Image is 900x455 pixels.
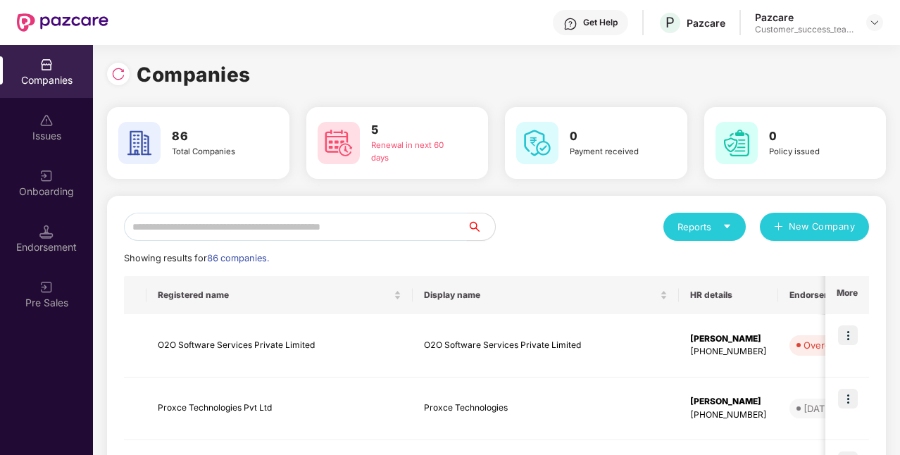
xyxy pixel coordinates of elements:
th: HR details [679,276,778,314]
div: Total Companies [172,146,260,158]
div: Renewal in next 60 days [371,139,459,165]
div: Reports [677,220,732,234]
h3: 5 [371,121,459,139]
img: svg+xml;base64,PHN2ZyBpZD0iQ29tcGFuaWVzIiB4bWxucz0iaHR0cDovL3d3dy53My5vcmcvMjAwMC9zdmciIHdpZHRoPS... [39,58,54,72]
td: O2O Software Services Private Limited [146,314,413,378]
img: svg+xml;base64,PHN2ZyB3aWR0aD0iMjAiIGhlaWdodD0iMjAiIHZpZXdCb3g9IjAgMCAyMCAyMCIgZmlsbD0ibm9uZSIgeG... [39,169,54,183]
h1: Companies [137,59,251,90]
button: search [466,213,496,241]
th: Display name [413,276,679,314]
img: svg+xml;base64,PHN2ZyBpZD0iSXNzdWVzX2Rpc2FibGVkIiB4bWxucz0iaHR0cDovL3d3dy53My5vcmcvMjAwMC9zdmciIH... [39,113,54,127]
div: Get Help [583,17,618,28]
span: Endorsements [789,289,870,301]
button: plusNew Company [760,213,869,241]
th: Registered name [146,276,413,314]
td: Proxce Technologies [413,378,679,441]
span: caret-down [723,222,732,231]
h3: 0 [769,127,857,146]
span: New Company [789,220,856,234]
img: New Pazcare Logo [17,13,108,32]
div: Payment received [570,146,658,158]
img: svg+xml;base64,PHN2ZyB3aWR0aD0iMTQuNSIgaGVpZ2h0PSIxNC41IiB2aWV3Qm94PSIwIDAgMTYgMTYiIGZpbGw9Im5vbm... [39,225,54,239]
h3: 86 [172,127,260,146]
img: svg+xml;base64,PHN2ZyBpZD0iUmVsb2FkLTMyeDMyIiB4bWxucz0iaHR0cDovL3d3dy53My5vcmcvMjAwMC9zdmciIHdpZH... [111,67,125,81]
td: Proxce Technologies Pvt Ltd [146,378,413,441]
span: Showing results for [124,253,269,263]
img: svg+xml;base64,PHN2ZyBpZD0iSGVscC0zMngzMiIgeG1sbnM9Imh0dHA6Ly93d3cudzMub3JnLzIwMDAvc3ZnIiB3aWR0aD... [563,17,577,31]
span: 86 companies. [207,253,269,263]
h3: 0 [570,127,658,146]
span: search [466,221,495,232]
div: Customer_success_team_lead [755,24,854,35]
div: [PERSON_NAME] [690,332,767,346]
div: Pazcare [687,16,725,30]
span: plus [774,222,783,233]
div: Policy issued [769,146,857,158]
img: icon [838,325,858,345]
div: Pazcare [755,11,854,24]
img: svg+xml;base64,PHN2ZyB4bWxucz0iaHR0cDovL3d3dy53My5vcmcvMjAwMC9zdmciIHdpZHRoPSI2MCIgaGVpZ2h0PSI2MC... [715,122,758,164]
span: Registered name [158,289,391,301]
div: [DATE] [804,401,834,416]
th: More [825,276,869,314]
div: [PHONE_NUMBER] [690,345,767,359]
div: [PHONE_NUMBER] [690,409,767,422]
div: Overdue - 197d [804,338,874,352]
img: svg+xml;base64,PHN2ZyBpZD0iRHJvcGRvd24tMzJ4MzIiIHhtbG5zPSJodHRwOi8vd3d3LnczLm9yZy8yMDAwL3N2ZyIgd2... [869,17,880,28]
img: svg+xml;base64,PHN2ZyB3aWR0aD0iMjAiIGhlaWdodD0iMjAiIHZpZXdCb3g9IjAgMCAyMCAyMCIgZmlsbD0ibm9uZSIgeG... [39,280,54,294]
img: svg+xml;base64,PHN2ZyB4bWxucz0iaHR0cDovL3d3dy53My5vcmcvMjAwMC9zdmciIHdpZHRoPSI2MCIgaGVpZ2h0PSI2MC... [516,122,558,164]
img: svg+xml;base64,PHN2ZyB4bWxucz0iaHR0cDovL3d3dy53My5vcmcvMjAwMC9zdmciIHdpZHRoPSI2MCIgaGVpZ2h0PSI2MC... [318,122,360,164]
img: svg+xml;base64,PHN2ZyB4bWxucz0iaHR0cDovL3d3dy53My5vcmcvMjAwMC9zdmciIHdpZHRoPSI2MCIgaGVpZ2h0PSI2MC... [118,122,161,164]
div: [PERSON_NAME] [690,395,767,409]
td: O2O Software Services Private Limited [413,314,679,378]
span: Display name [424,289,657,301]
img: icon [838,389,858,409]
span: P [665,14,675,31]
